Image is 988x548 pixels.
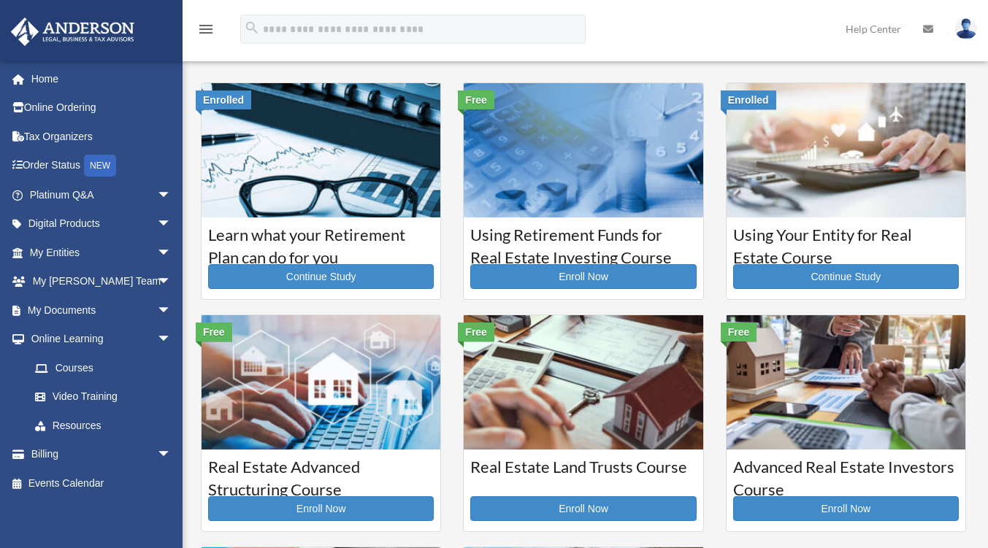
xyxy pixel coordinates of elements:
span: arrow_drop_down [157,440,186,470]
span: arrow_drop_down [157,325,186,355]
a: Digital Productsarrow_drop_down [10,209,194,239]
a: Courses [20,353,186,382]
a: Online Learningarrow_drop_down [10,325,194,354]
a: menu [197,26,215,38]
a: Billingarrow_drop_down [10,440,194,469]
a: My [PERSON_NAME] Teamarrow_drop_down [10,267,194,296]
a: Events Calendar [10,468,194,498]
a: Enroll Now [733,496,959,521]
a: Platinum Q&Aarrow_drop_down [10,180,194,209]
span: arrow_drop_down [157,267,186,297]
a: Continue Study [208,264,434,289]
a: Continue Study [733,264,959,289]
img: User Pic [955,18,977,39]
a: Enroll Now [470,264,696,289]
span: arrow_drop_down [157,296,186,325]
div: Free [458,90,494,109]
a: Home [10,64,194,93]
h3: Using Your Entity for Real Estate Course [733,224,959,261]
div: Free [458,323,494,341]
div: Free [721,323,757,341]
span: arrow_drop_down [157,238,186,268]
div: Free [196,323,232,341]
h3: Using Retirement Funds for Real Estate Investing Course [470,224,696,261]
a: Tax Organizers [10,122,194,151]
div: Enrolled [196,90,251,109]
span: arrow_drop_down [157,180,186,210]
i: search [244,20,260,36]
h3: Real Estate Advanced Structuring Course [208,456,434,493]
i: menu [197,20,215,38]
h3: Learn what your Retirement Plan can do for you [208,224,434,261]
div: Enrolled [721,90,776,109]
a: Enroll Now [208,496,434,521]
a: Online Ordering [10,93,194,123]
h3: Advanced Real Estate Investors Course [733,456,959,493]
img: Anderson Advisors Platinum Portal [7,18,139,46]
a: My Documentsarrow_drop_down [10,296,194,325]
a: My Entitiesarrow_drop_down [10,238,194,267]
h3: Real Estate Land Trusts Course [470,456,696,493]
a: Enroll Now [470,496,696,521]
a: Resources [20,411,194,440]
div: NEW [84,155,116,177]
a: Video Training [20,382,194,412]
a: Order StatusNEW [10,151,194,181]
span: arrow_drop_down [157,209,186,239]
